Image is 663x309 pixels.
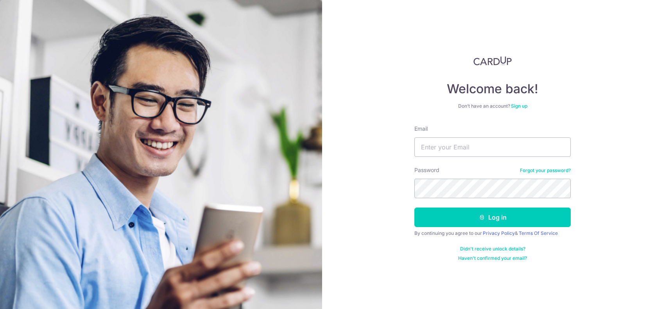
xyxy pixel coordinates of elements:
[520,167,571,174] a: Forgot your password?
[458,255,527,261] a: Haven't confirmed your email?
[414,103,571,109] div: Don’t have an account?
[414,230,571,236] div: By continuing you agree to our &
[414,81,571,97] h4: Welcome back!
[511,103,527,109] a: Sign up
[483,230,515,236] a: Privacy Policy
[414,125,428,133] label: Email
[473,56,512,66] img: CardUp Logo
[519,230,558,236] a: Terms Of Service
[414,137,571,157] input: Enter your Email
[460,246,525,252] a: Didn't receive unlock details?
[414,208,571,227] button: Log in
[414,166,439,174] label: Password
